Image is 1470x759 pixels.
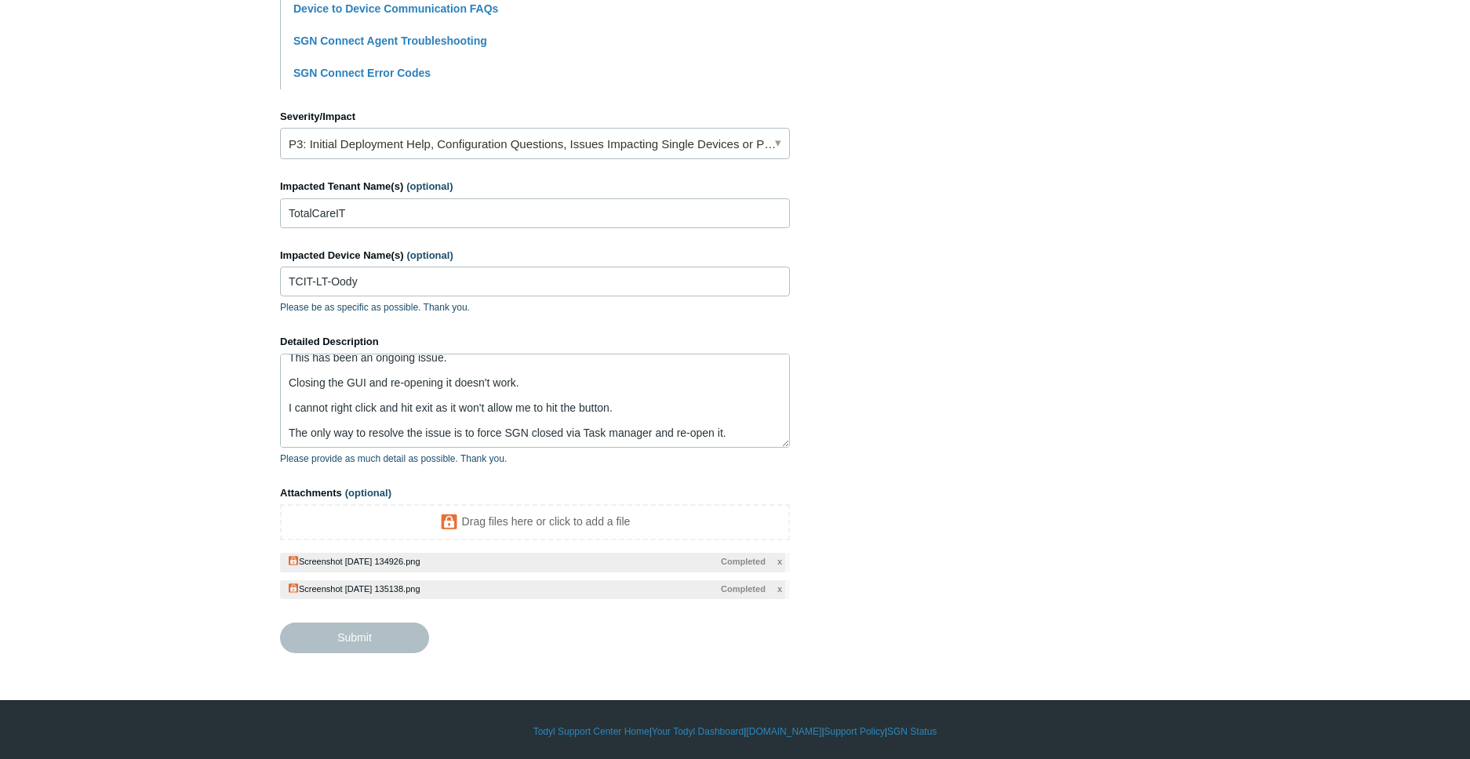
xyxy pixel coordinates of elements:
span: (optional) [345,487,391,499]
span: x [777,583,782,596]
span: (optional) [407,249,453,261]
a: Device to Device Communication FAQs [293,2,498,15]
p: Please provide as much detail as possible. Thank you. [280,452,790,466]
a: [DOMAIN_NAME] [746,724,821,739]
label: Impacted Tenant Name(s) [280,179,790,194]
a: P3: Initial Deployment Help, Configuration Questions, Issues Impacting Single Devices or Past Out... [280,128,790,159]
span: Completed [721,555,766,568]
a: SGN Connect Error Codes [293,67,431,79]
span: x [777,555,782,568]
p: Please be as specific as possible. Thank you. [280,300,790,314]
a: SGN Status [887,724,937,739]
a: Todyl Support Center Home [533,724,649,739]
a: Your Todyl Dashboard [652,724,744,739]
input: Submit [280,623,429,652]
a: SGN Connect Agent Troubleshooting [293,34,487,47]
label: Impacted Device Name(s) [280,248,790,263]
label: Attachments [280,485,790,501]
span: Completed [721,583,766,596]
div: | | | | [280,724,1190,739]
span: (optional) [406,180,453,192]
label: Detailed Description [280,334,790,350]
a: Support Policy [824,724,885,739]
label: Severity/Impact [280,109,790,125]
